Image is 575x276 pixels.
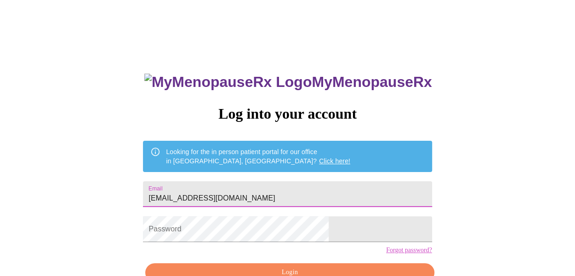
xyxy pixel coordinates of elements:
[143,105,432,122] h3: Log into your account
[386,247,432,254] a: Forgot password?
[319,157,350,165] a: Click here!
[166,144,350,169] div: Looking for the in person patient portal for our office in [GEOGRAPHIC_DATA], [GEOGRAPHIC_DATA]?
[144,74,312,91] img: MyMenopauseRx Logo
[144,74,432,91] h3: MyMenopauseRx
